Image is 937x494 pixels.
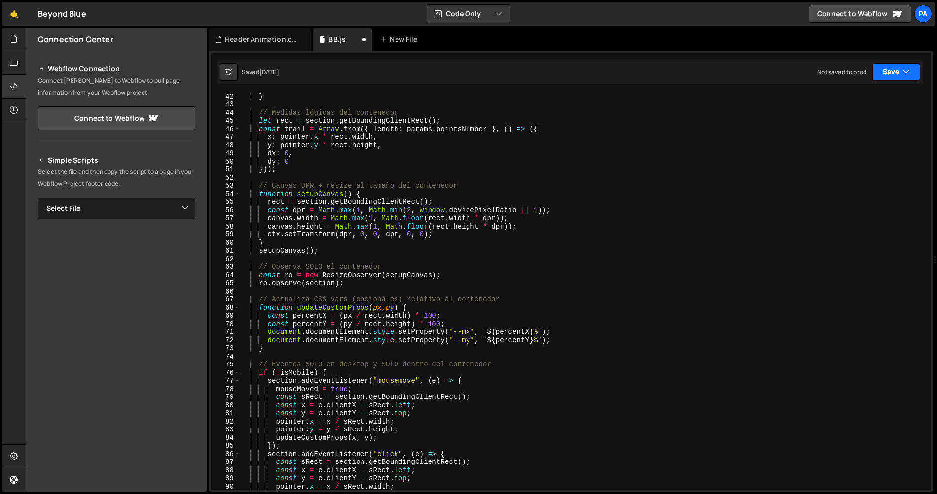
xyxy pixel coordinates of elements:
div: Header Animation.css [225,34,299,44]
a: 🤙 [2,2,26,26]
div: 74 [211,353,240,361]
div: Beyond Blue [38,8,86,20]
div: 66 [211,288,240,296]
div: 56 [211,206,240,215]
div: 61 [211,247,240,255]
button: Code Only [427,5,510,23]
iframe: YouTube video player [38,330,196,419]
h2: Connection Center [38,34,113,45]
p: Select the file and then copy the script to a page in your Webflow Project footer code. [38,166,195,190]
div: 63 [211,263,240,271]
div: 46 [211,125,240,133]
div: BB.js [328,34,346,44]
a: Connect to Webflow [38,106,195,130]
div: 60 [211,239,240,247]
div: 68 [211,304,240,312]
div: New File [380,34,421,44]
div: 86 [211,450,240,459]
div: 57 [211,214,240,223]
iframe: YouTube video player [38,235,196,324]
div: 71 [211,328,240,336]
div: 67 [211,296,240,304]
div: 58 [211,223,240,231]
div: 55 [211,198,240,206]
div: [DATE] [259,68,279,76]
div: 43 [211,100,240,109]
div: 81 [211,409,240,418]
div: 42 [211,93,240,101]
div: 62 [211,255,240,263]
div: 85 [211,442,240,450]
div: 89 [211,474,240,483]
h2: Webflow Connection [38,63,195,75]
div: 45 [211,117,240,125]
div: 78 [211,385,240,394]
div: 90 [211,483,240,491]
div: 47 [211,133,240,141]
div: 76 [211,369,240,377]
div: 64 [211,271,240,280]
div: Not saved to prod [817,68,866,76]
div: 54 [211,190,240,198]
a: Connect to Webflow [809,5,911,23]
div: 48 [211,141,240,150]
div: 72 [211,336,240,345]
div: 87 [211,458,240,466]
div: 65 [211,279,240,288]
div: 88 [211,466,240,475]
h2: Simple Scripts [38,154,195,166]
a: Pa [914,5,932,23]
div: 59 [211,231,240,239]
div: 70 [211,320,240,329]
div: 84 [211,434,240,442]
div: 69 [211,312,240,320]
div: 53 [211,182,240,190]
div: 73 [211,344,240,353]
div: 82 [211,418,240,426]
div: 50 [211,158,240,166]
div: 51 [211,165,240,174]
div: 79 [211,393,240,401]
div: 75 [211,361,240,369]
div: 77 [211,377,240,385]
div: 80 [211,401,240,410]
div: 44 [211,109,240,117]
div: 52 [211,174,240,182]
div: Saved [242,68,279,76]
p: Connect [PERSON_NAME] to Webflow to pull page information from your Webflow project [38,75,195,99]
button: Save [872,63,920,81]
div: 49 [211,149,240,158]
div: 83 [211,426,240,434]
